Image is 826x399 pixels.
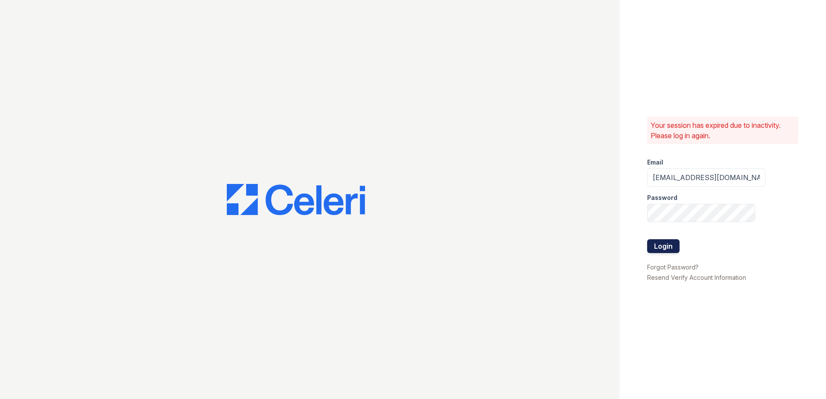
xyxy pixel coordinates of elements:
[647,158,663,167] label: Email
[647,263,699,271] a: Forgot Password?
[651,120,795,141] p: Your session has expired due to inactivity. Please log in again.
[227,184,365,215] img: CE_Logo_Blue-a8612792a0a2168367f1c8372b55b34899dd931a85d93a1a3d3e32e68fde9ad4.png
[647,193,677,202] label: Password
[647,274,746,281] a: Resend Verify Account Information
[647,239,680,253] button: Login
